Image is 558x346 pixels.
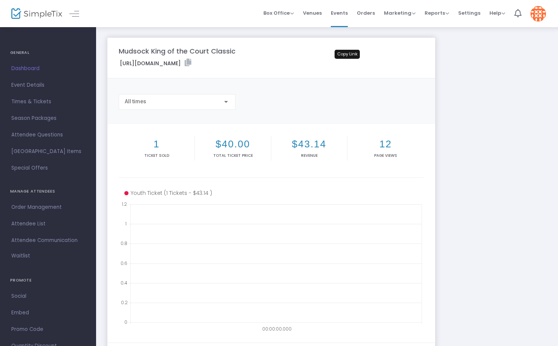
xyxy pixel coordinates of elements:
h2: 12 [349,138,422,150]
span: Events [331,3,348,23]
span: Season Packages [11,113,85,123]
span: Waitlist [11,252,30,260]
text: 0.4 [121,279,127,286]
h4: MANAGE ATTENDEES [10,184,86,199]
text: 0.2 [121,299,128,305]
span: Help [489,9,505,17]
span: Attendee Questions [11,130,85,140]
h2: 1 [120,138,193,150]
span: Settings [458,3,480,23]
h4: PROMOTE [10,273,86,288]
span: All times [125,98,146,104]
span: Event Details [11,80,85,90]
h4: GENERAL [10,45,86,60]
span: [GEOGRAPHIC_DATA] Items [11,147,85,156]
span: Reports [425,9,449,17]
text: 1.2 [122,201,127,207]
p: Revenue [273,153,346,158]
span: Attendee List [11,219,85,229]
span: Venues [303,3,322,23]
span: Marketing [384,9,416,17]
h2: $40.00 [196,138,269,150]
span: Box Office [263,9,294,17]
span: Special Offers [11,163,85,173]
text: 1 [125,220,127,227]
p: Page Views [349,153,422,158]
p: Ticket sold [120,153,193,158]
span: Social [11,291,85,301]
span: Order Management [11,202,85,212]
span: Orders [357,3,375,23]
text: 0.8 [121,240,127,246]
text: 00:00:00.000 [262,326,292,332]
text: 0.6 [121,260,127,266]
m-panel-title: Mudsock King of the Court Classic [119,46,235,56]
label: [URL][DOMAIN_NAME] [120,59,191,67]
span: Times & Tickets [11,97,85,107]
span: Promo Code [11,325,85,334]
span: Embed [11,308,85,318]
div: Copy Link [335,50,360,59]
text: 0 [124,319,127,325]
p: Total Ticket Price [196,153,269,158]
span: Attendee Communication [11,236,85,245]
span: Dashboard [11,64,85,73]
h2: $43.14 [273,138,346,150]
